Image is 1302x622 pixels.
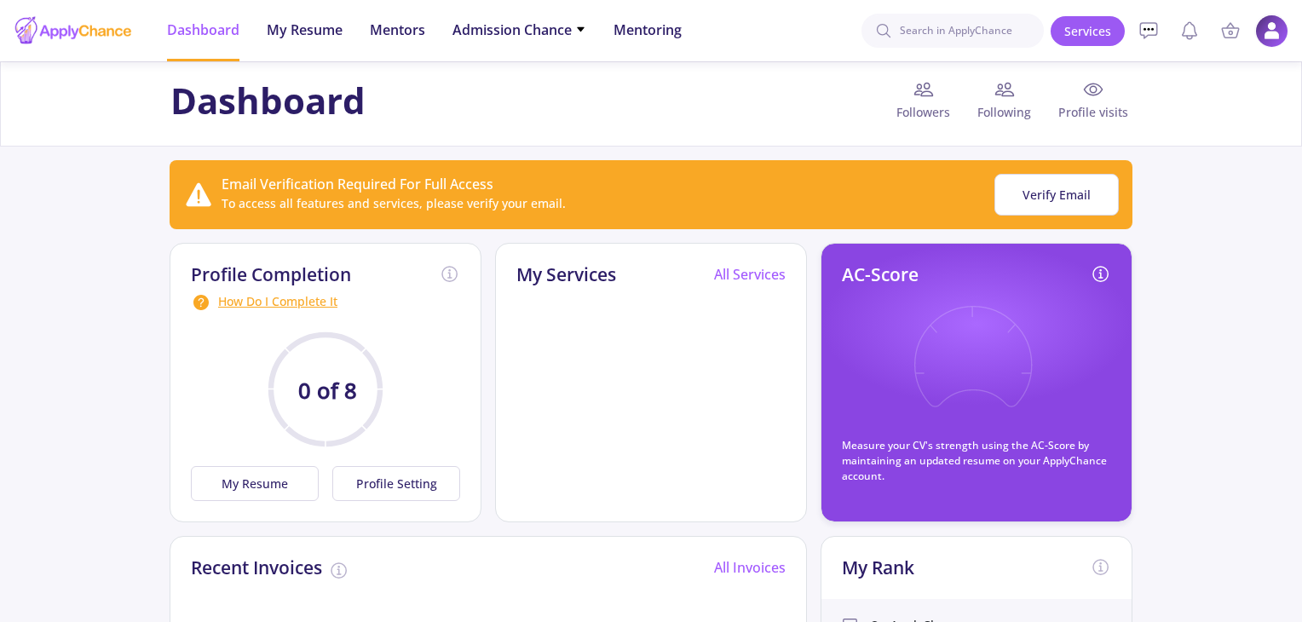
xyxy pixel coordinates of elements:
[861,14,1044,48] input: Search in ApplyChance
[325,466,460,501] a: Profile Setting
[452,20,586,40] span: Admission Chance
[883,103,964,121] span: Followers
[222,174,566,194] div: Email Verification Required For Full Access
[842,264,919,285] h2: AC-Score
[332,466,460,501] button: Profile Setting
[964,103,1045,121] span: Following
[714,558,786,577] a: All Invoices
[1051,16,1125,46] a: Services
[842,557,914,579] h2: My Rank
[267,20,343,40] span: My Resume
[298,376,357,406] text: 0 of 8
[191,557,322,579] h2: Recent Invoices
[994,174,1119,216] button: Verify Email
[170,79,366,122] h1: Dashboard
[370,20,425,40] span: Mentors
[191,264,351,285] h2: Profile Completion
[614,20,682,40] span: Mentoring
[714,265,786,284] a: All Services
[222,194,566,212] div: To access all features and services, please verify your email.
[842,438,1111,484] p: Measure your CV's strength using the AC-Score by maintaining an updated resume on your ApplyChanc...
[167,20,239,40] span: Dashboard
[516,264,616,285] h2: My Services
[1045,103,1132,121] span: Profile visits
[191,292,460,313] div: How Do I Complete It
[191,466,325,501] a: My Resume
[191,466,319,501] button: My Resume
